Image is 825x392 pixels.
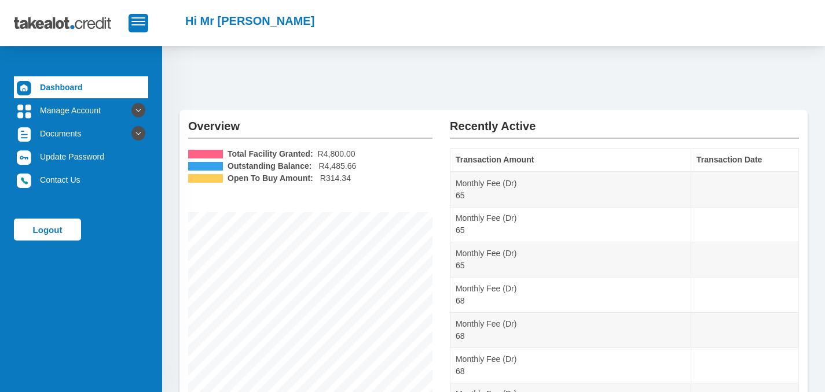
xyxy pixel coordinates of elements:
[318,148,355,160] span: R4,800.00
[14,76,148,98] a: Dashboard
[14,9,129,38] img: takealot_credit_logo.svg
[450,207,691,242] td: Monthly Fee (Dr) 65
[14,99,148,121] a: Manage Account
[318,160,356,172] span: R4,485.66
[228,148,313,160] b: Total Facility Granted:
[450,312,691,347] td: Monthly Fee (Dr) 68
[188,110,432,133] h2: Overview
[14,146,148,168] a: Update Password
[450,149,691,172] th: Transaction Amount
[228,160,312,172] b: Outstanding Balance:
[14,219,81,241] a: Logout
[320,172,351,184] span: R314.34
[691,149,799,172] th: Transaction Date
[450,172,691,207] td: Monthly Fee (Dr) 65
[450,278,691,313] td: Monthly Fee (Dr) 68
[228,172,313,184] b: Open To Buy Amount:
[185,14,314,28] h2: Hi Mr [PERSON_NAME]
[450,242,691,278] td: Monthly Fee (Dr) 65
[14,169,148,191] a: Contact Us
[14,123,148,145] a: Documents
[450,110,799,133] h2: Recently Active
[450,347,691,383] td: Monthly Fee (Dr) 68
